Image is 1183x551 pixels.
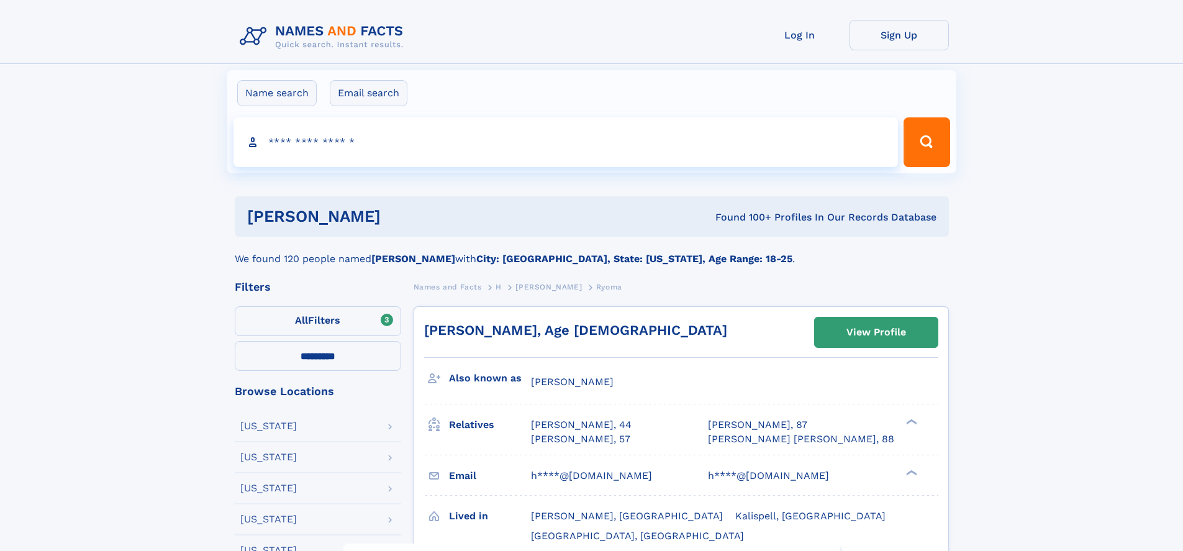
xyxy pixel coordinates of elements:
a: [PERSON_NAME] [515,279,582,294]
div: Browse Locations [235,386,401,397]
span: [GEOGRAPHIC_DATA], [GEOGRAPHIC_DATA] [531,530,744,542]
span: [PERSON_NAME] [531,376,614,388]
b: [PERSON_NAME] [371,253,455,265]
h3: Also known as [449,368,531,389]
div: [US_STATE] [240,514,297,524]
div: View Profile [846,318,906,347]
a: H [496,279,502,294]
a: [PERSON_NAME], Age [DEMOGRAPHIC_DATA] [424,322,727,338]
label: Filters [235,306,401,336]
div: [US_STATE] [240,452,297,462]
h3: Lived in [449,506,531,527]
span: [PERSON_NAME] [515,283,582,291]
a: View Profile [815,317,938,347]
h3: Email [449,465,531,486]
span: H [496,283,502,291]
a: [PERSON_NAME], 87 [708,418,807,432]
img: Logo Names and Facts [235,20,414,53]
div: [US_STATE] [240,483,297,493]
span: [PERSON_NAME], [GEOGRAPHIC_DATA] [531,510,723,522]
div: Found 100+ Profiles In Our Records Database [548,211,936,224]
label: Name search [237,80,317,106]
a: Sign Up [850,20,949,50]
a: [PERSON_NAME], 57 [531,432,630,446]
b: City: [GEOGRAPHIC_DATA], State: [US_STATE], Age Range: 18-25 [476,253,792,265]
h3: Relatives [449,414,531,435]
div: We found 120 people named with . [235,237,949,266]
div: [US_STATE] [240,421,297,431]
a: Log In [750,20,850,50]
a: Names and Facts [414,279,482,294]
span: Ryoma [596,283,622,291]
input: search input [233,117,899,167]
span: Kalispell, [GEOGRAPHIC_DATA] [735,510,886,522]
label: Email search [330,80,407,106]
a: [PERSON_NAME], 44 [531,418,632,432]
div: ❯ [903,418,918,426]
span: All [295,314,308,326]
a: [PERSON_NAME] [PERSON_NAME], 88 [708,432,894,446]
h1: [PERSON_NAME] [247,209,548,224]
button: Search Button [904,117,950,167]
div: ❯ [903,468,918,476]
div: Filters [235,281,401,293]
